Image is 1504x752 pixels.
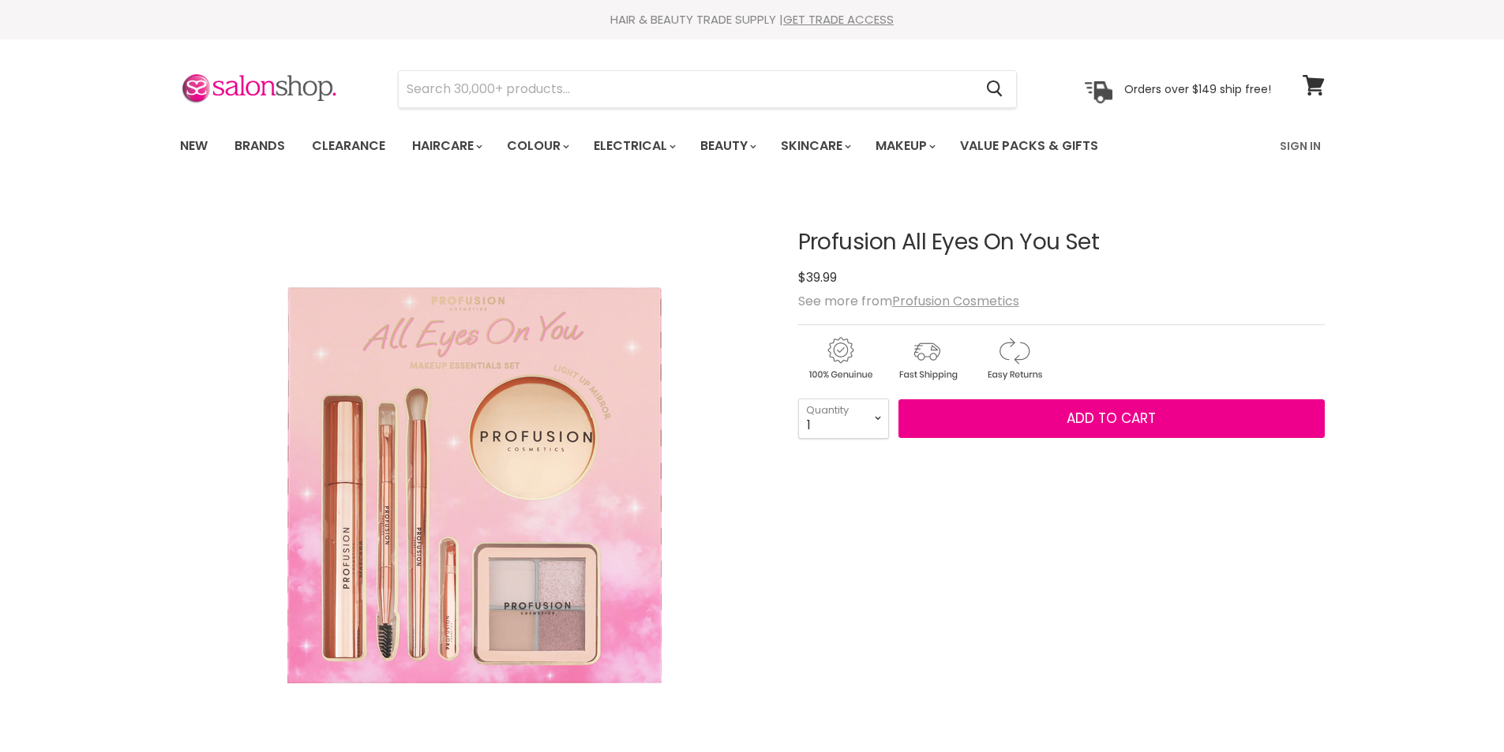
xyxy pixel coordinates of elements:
p: Orders over $149 ship free! [1124,81,1271,95]
div: HAIR & BEAUTY TRADE SUPPLY | [160,12,1345,28]
input: Search [399,71,974,107]
a: GET TRADE ACCESS [783,11,894,28]
a: Electrical [582,129,685,163]
span: See more from [798,292,1019,310]
img: returns.gif [972,335,1056,383]
button: Add to cart [898,399,1325,439]
a: Profusion Cosmetics [892,292,1019,310]
img: genuine.gif [798,335,882,383]
a: Beauty [688,129,766,163]
span: $39.99 [798,268,837,286]
form: Product [398,70,1017,108]
img: shipping.gif [885,335,969,383]
a: Skincare [769,129,861,163]
a: Sign In [1270,129,1330,163]
a: Clearance [300,129,397,163]
nav: Main [160,123,1345,169]
a: Brands [223,129,297,163]
a: Makeup [864,129,945,163]
ul: Main menu [168,123,1191,169]
a: Colour [495,129,579,163]
h1: Profusion All Eyes On You Set [798,230,1325,255]
span: Add to cart [1067,409,1156,428]
select: Quantity [798,398,889,438]
button: Search [974,71,1016,107]
a: Haircare [400,129,492,163]
a: New [168,129,219,163]
a: Value Packs & Gifts [948,129,1110,163]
